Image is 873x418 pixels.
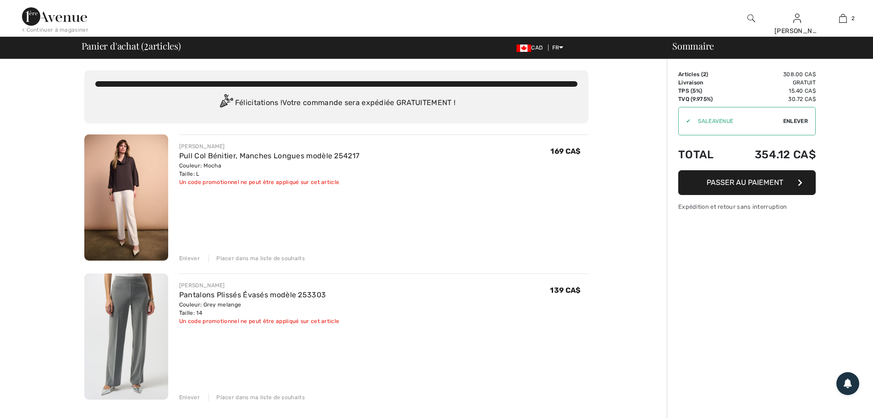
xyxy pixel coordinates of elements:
span: 169 CA$ [550,147,581,156]
div: Expédition et retour sans interruption [678,202,816,211]
a: 2 [820,13,865,24]
td: 308.00 CA$ [729,70,816,78]
span: Enlever [783,117,808,125]
div: Placer dans ma liste de souhaits [209,254,305,262]
div: Enlever [179,393,200,401]
span: 139 CA$ [550,286,581,295]
div: Sommaire [661,41,868,50]
img: Canadian Dollar [516,45,531,52]
div: Un code promotionnel ne peut être appliqué sur cet article [179,178,359,186]
img: Mes infos [793,13,801,24]
div: Un code promotionnel ne peut être appliqué sur cet article [179,317,339,325]
td: 30.72 CA$ [729,95,816,103]
button: Passer au paiement [678,170,816,195]
div: Enlever [179,254,200,262]
div: Félicitations ! Votre commande sera expédiée GRATUITEMENT ! [95,94,577,112]
td: TVQ (9.975%) [678,95,729,103]
a: Pull Col Bénitier, Manches Longues modèle 254217 [179,151,359,160]
div: Couleur: Mocha Taille: L [179,162,359,178]
div: ✔ [679,117,691,125]
div: [PERSON_NAME] [179,142,359,150]
img: recherche [747,13,755,24]
span: 2 [851,14,855,22]
div: < Continuer à magasiner [22,26,88,34]
span: Passer au paiement [707,178,783,187]
span: CAD [516,45,546,51]
a: Pantalons Plissés Évasés modèle 253303 [179,290,326,299]
td: Articles ( ) [678,70,729,78]
img: Pull Col Bénitier, Manches Longues modèle 254217 [84,134,168,261]
span: 2 [144,39,148,51]
td: Livraison [678,78,729,87]
img: Mon panier [839,13,847,24]
img: Pantalons Plissés Évasés modèle 253303 [84,273,168,400]
input: Code promo [691,107,783,135]
div: [PERSON_NAME] [179,281,339,290]
td: 15.40 CA$ [729,87,816,95]
td: TPS (5%) [678,87,729,95]
img: Congratulation2.svg [217,94,235,112]
td: Gratuit [729,78,816,87]
span: 2 [703,71,706,78]
td: 354.12 CA$ [729,139,816,170]
span: FR [552,45,564,51]
a: Se connecter [793,14,801,22]
div: [PERSON_NAME] [774,26,819,36]
img: 1ère Avenue [22,7,87,26]
span: Panier d'achat ( articles) [82,41,181,50]
div: Placer dans ma liste de souhaits [209,393,305,401]
div: Couleur: Grey melange Taille: 14 [179,301,339,317]
td: Total [678,139,729,170]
